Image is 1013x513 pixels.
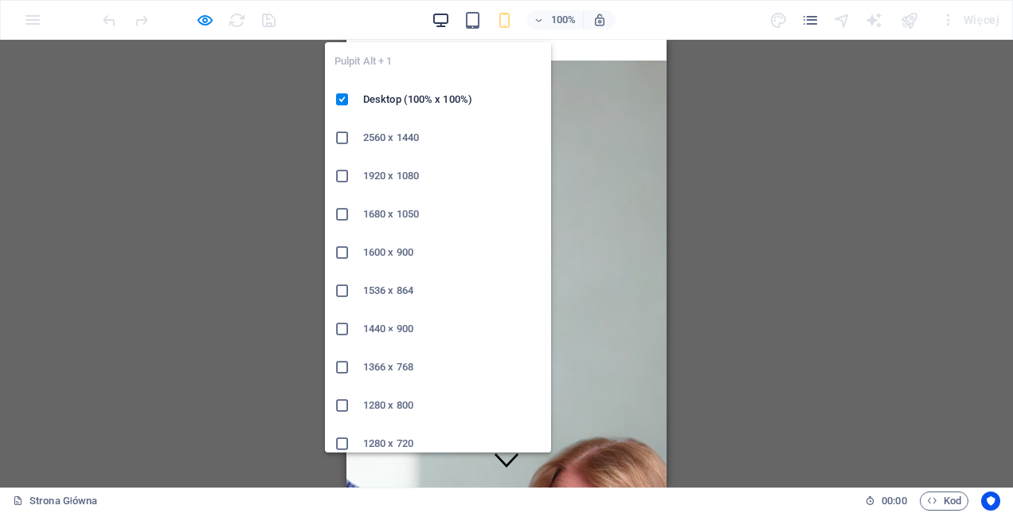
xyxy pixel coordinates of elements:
[893,495,895,507] span: :
[363,434,542,453] h6: 1280 x 720
[801,11,819,29] i: Strony (Ctrl+Alt+S)
[363,243,542,262] h6: 1600 x 900
[363,358,542,377] h6: 1366 x 768
[6,6,112,20] a: Skip to main content
[363,128,542,147] h6: 2560 x 1440
[927,491,961,511] span: Kod
[363,281,542,300] h6: 1536 x 864
[920,491,968,511] button: Kod
[13,491,97,511] a: Kliknij, aby anulować zaznaczenie. Kliknij dwukrotnie, aby otworzyć Strony
[363,166,542,186] h6: 1920 x 1080
[865,491,907,511] h6: Czas sesji
[527,10,584,29] button: 100%
[593,13,607,27] i: Po zmianie rozmiaru automatycznie dostosowuje poziom powiększenia do wybranego urządzenia.
[551,10,577,29] h6: 100%
[882,491,906,511] span: 00 00
[363,396,542,415] h6: 1280 x 800
[363,205,542,224] h6: 1680 x 1050
[363,90,542,109] h6: Desktop (100% x 100%)
[800,10,819,29] button: pages
[363,319,542,339] h6: 1440 × 900
[981,491,1000,511] button: Usercentrics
